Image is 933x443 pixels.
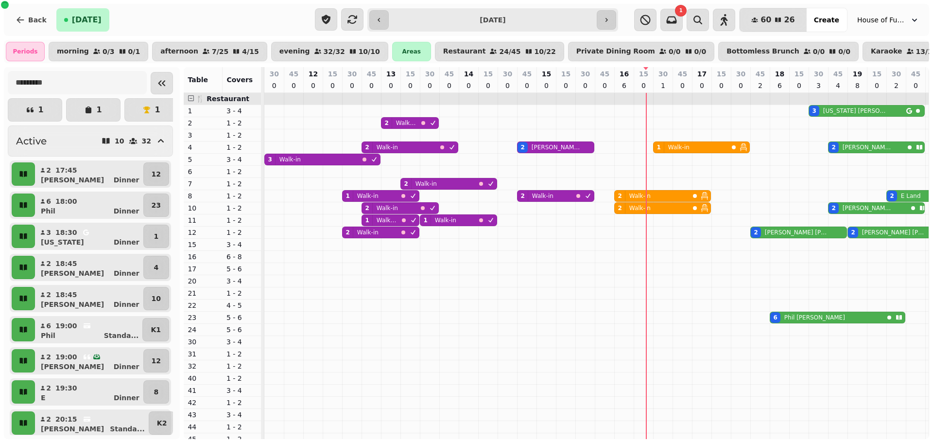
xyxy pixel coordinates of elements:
p: 45 [289,69,298,79]
p: 3 - 4 [226,106,258,116]
button: 1 [124,98,179,122]
p: 0 [367,81,375,90]
p: 43 [188,410,219,420]
p: 16 [620,69,629,79]
button: Private Dining Room0/00/0 [568,42,715,61]
p: [PERSON_NAME] [PERSON_NAME] [765,229,828,236]
p: Walk-in [357,229,379,236]
p: 5 [188,155,219,164]
button: 218:45[PERSON_NAME]Dinner [37,256,141,279]
button: Active1032 [8,125,173,157]
p: 45 [756,69,765,79]
p: 31 [188,349,219,359]
p: 10 [152,294,161,303]
p: 16 [188,252,219,262]
p: 32 [188,361,219,371]
p: 3 - 4 [226,337,258,347]
div: 2 [618,192,622,200]
button: Restaurant24/4510/22 [435,42,564,61]
p: 4 [154,263,158,272]
p: 24 [188,325,219,335]
div: 2 [831,143,835,151]
p: 10 [188,203,219,213]
p: 18:45 [55,259,77,268]
p: 2 [46,383,52,393]
button: Create [806,8,847,32]
p: 15 [188,240,219,249]
p: Standa ... [104,331,139,340]
p: Walk-in [629,204,651,212]
div: 2 [851,229,855,236]
p: 0 [562,81,570,90]
p: Dinner [114,300,139,309]
p: 30 [425,69,434,79]
p: 19:30 [55,383,77,393]
p: [PERSON_NAME] [41,268,104,278]
button: 219:00[PERSON_NAME]Dinner [37,349,141,372]
p: 13 [386,69,396,79]
p: 1 - 2 [226,398,258,408]
p: 20 [188,276,219,286]
p: Walk-in [377,216,397,224]
p: 15 [717,69,726,79]
p: [PERSON_NAME] Brookes [532,143,581,151]
p: 1 - 2 [226,179,258,189]
p: Walk-in [279,156,301,163]
p: 12 [152,169,161,179]
p: 12 [309,69,318,79]
p: 1 [659,81,667,90]
button: 6026 [740,8,807,32]
p: 45 [833,69,843,79]
p: Dinner [114,393,139,403]
p: 2 [46,352,52,362]
p: 2 [46,414,52,424]
div: 2 [346,229,349,236]
p: Walk-in [435,216,456,224]
div: 6 [773,314,777,321]
p: 0 [290,81,297,90]
p: 0 [601,81,608,90]
span: 60 [760,16,771,24]
p: 0 / 0 [838,48,850,55]
button: Collapse sidebar [151,72,173,94]
p: 0 [795,81,803,90]
p: 0 [465,81,472,90]
p: 18:00 [55,196,77,206]
p: 3 - 4 [226,155,258,164]
p: [PERSON_NAME] Price [843,204,894,212]
p: Standa ... [110,424,145,434]
p: 2 [892,81,900,90]
p: 17 [188,264,219,274]
p: 15 [872,69,881,79]
button: K2 [149,411,175,435]
span: [DATE] [72,16,102,24]
p: 45 [522,69,532,79]
p: 0 / 0 [813,48,825,55]
button: 220:15[PERSON_NAME]Standa... [37,411,147,435]
p: 1 - 2 [226,228,258,237]
p: 0 [387,81,395,90]
p: 1 - 2 [226,422,258,432]
p: Phil [41,331,55,340]
p: 19:00 [55,321,77,331]
p: 0 / 0 [694,48,707,55]
button: Back [8,8,54,32]
p: 0 [309,81,317,90]
p: 0 [717,81,725,90]
p: 41 [188,386,219,395]
p: 8 [154,387,158,397]
button: 219:30EDinner [37,380,141,404]
p: 0 [406,81,414,90]
div: 2 [754,229,758,236]
p: 5 - 6 [226,313,258,322]
p: 3 - 4 [226,386,258,395]
p: 12 [188,228,219,237]
p: Dinner [114,206,139,216]
p: 5 - 6 [226,264,258,274]
p: 7 / 25 [212,48,228,55]
p: 45 [367,69,376,79]
p: 6 [46,196,52,206]
button: Bottomless Brunch0/00/0 [718,42,859,61]
p: 0 / 3 [103,48,115,55]
p: 2 [188,118,219,128]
